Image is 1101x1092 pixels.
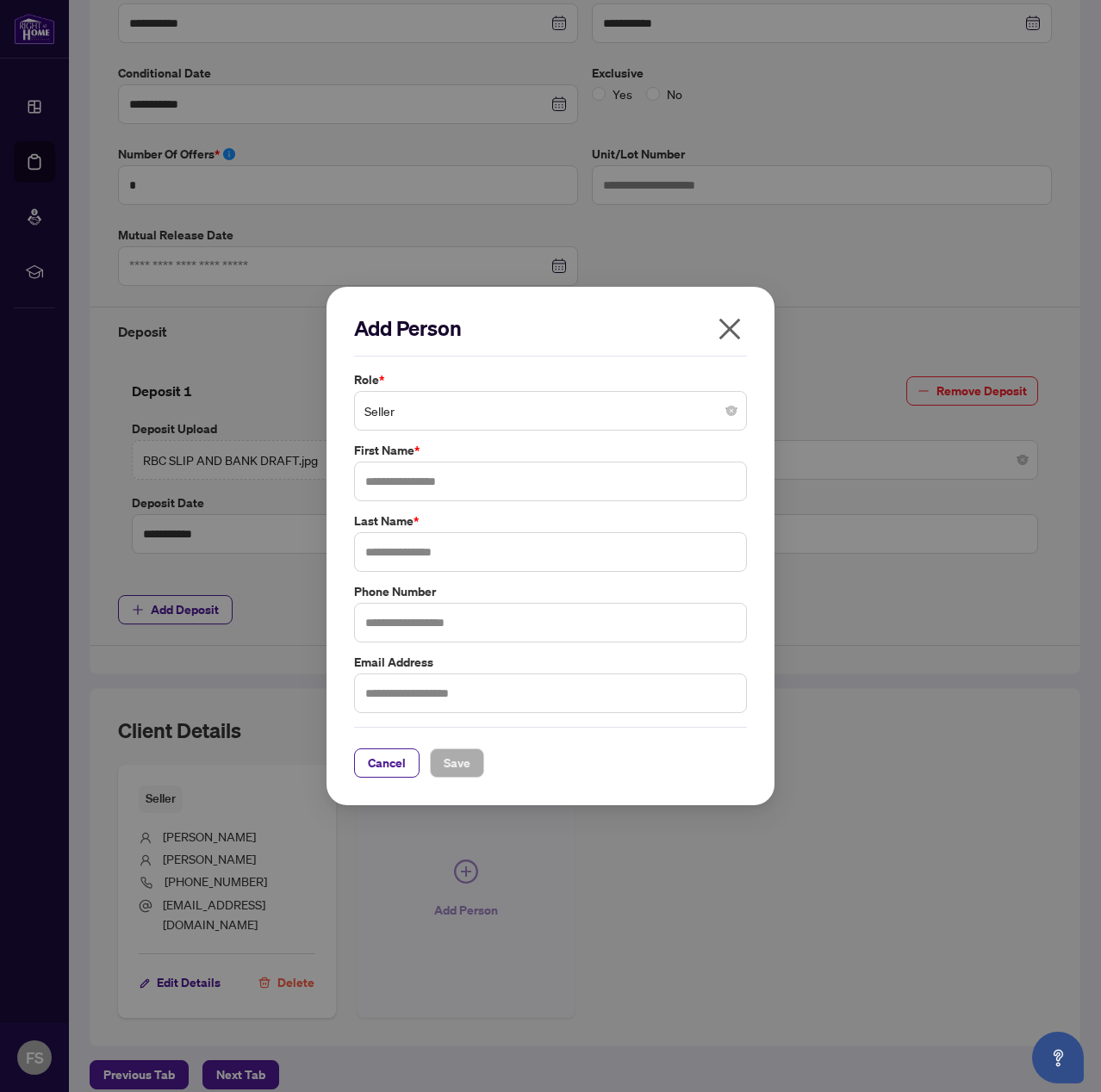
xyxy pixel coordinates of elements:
label: Role [354,370,747,389]
label: Phone Number [354,582,747,601]
button: Open asap [1032,1032,1084,1083]
label: Email Address [354,653,747,672]
button: Save [430,748,484,778]
button: Cancel [354,748,420,778]
span: close [716,315,743,343]
label: First Name [354,441,747,460]
span: Seller [364,394,737,427]
label: Last Name [354,512,747,530]
span: close-circle [726,406,737,416]
span: Cancel [368,749,406,777]
h2: Add Person [354,314,747,342]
